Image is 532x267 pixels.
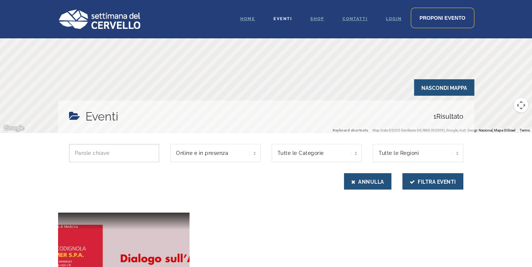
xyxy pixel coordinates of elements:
[433,112,436,120] span: 1
[2,123,26,133] a: Open this area in Google Maps (opens a new window)
[411,8,474,28] a: Proponi evento
[520,128,530,132] a: Terms (opens in new tab)
[85,108,118,125] h4: Eventi
[420,15,466,21] span: Proponi evento
[342,16,368,21] span: Contatti
[310,16,324,21] span: Shop
[69,144,160,162] input: Parole chiave
[514,98,528,112] button: Map camera controls
[386,16,402,21] span: Login
[433,108,463,125] span: Risultato
[2,123,26,133] img: Google
[344,173,391,190] button: Annulla
[414,79,474,96] span: Nascondi Mappa
[402,173,463,190] button: Filtra Eventi
[240,16,255,21] span: Home
[273,16,292,21] span: Eventi
[58,9,140,29] img: Logo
